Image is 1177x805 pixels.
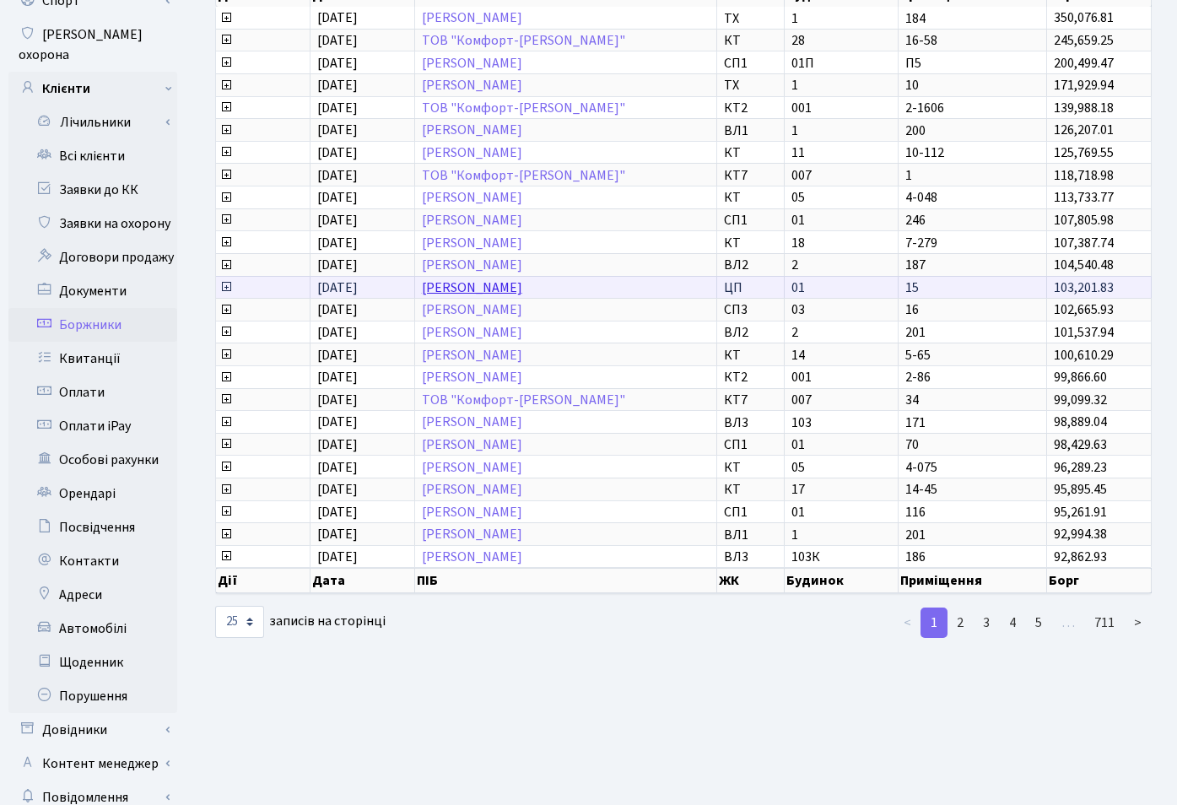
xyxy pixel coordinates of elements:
span: [DATE] [317,435,358,454]
span: 05 [791,461,891,474]
a: Щоденник [8,646,177,679]
span: 01 [791,438,891,451]
a: Всі клієнти [8,139,177,173]
span: ТХ [724,12,777,25]
span: КТ [724,191,777,204]
span: 186 [905,550,1040,564]
span: [DATE] [317,54,358,73]
span: КТ2 [724,370,777,384]
span: 200 [905,124,1040,138]
span: 104,540.48 [1054,256,1114,274]
a: Договори продажу [8,240,177,274]
span: 1 [791,528,891,542]
a: [PERSON_NAME] [422,548,522,566]
span: 4-075 [905,461,1040,474]
a: Особові рахунки [8,443,177,477]
span: 187 [905,258,1040,272]
span: ТХ [724,78,777,92]
span: 118,718.98 [1054,166,1114,185]
a: [PERSON_NAME] [422,188,522,207]
span: [DATE] [317,234,358,252]
span: 16-58 [905,34,1040,47]
span: [DATE] [317,300,358,319]
a: ТОВ "Комфорт-[PERSON_NAME]" [422,166,625,185]
span: 11 [791,146,891,159]
a: Оплати [8,375,177,409]
span: 10 [905,78,1040,92]
a: [PERSON_NAME] [422,435,522,454]
span: ЦП [724,281,777,294]
span: 007 [791,169,891,182]
span: 99,866.60 [1054,368,1107,386]
span: КТ [724,236,777,250]
span: 99,099.32 [1054,391,1107,409]
span: ВЛ2 [724,326,777,339]
a: Оплати iPay [8,409,177,443]
a: [PERSON_NAME] [422,458,522,477]
span: [DATE] [317,346,358,365]
a: Довідники [8,713,177,747]
span: [DATE] [317,99,358,117]
span: [DATE] [317,188,358,207]
a: [PERSON_NAME] [422,9,522,28]
a: ТОВ "Комфорт-[PERSON_NAME]" [422,31,625,50]
span: 03 [791,303,891,316]
a: Посвідчення [8,511,177,544]
a: Документи [8,274,177,308]
span: 107,805.98 [1054,211,1114,230]
span: 201 [905,326,1040,339]
span: 05 [791,191,891,204]
a: [PERSON_NAME] [422,54,522,73]
a: Автомобілі [8,612,177,646]
span: 100,610.29 [1054,346,1114,365]
th: ЖК [717,568,785,593]
span: 116 [905,505,1040,519]
span: ВЛ3 [724,550,777,564]
th: Дата [310,568,415,593]
span: 139,988.18 [1054,99,1114,117]
span: 2-86 [905,370,1040,384]
span: 350,076.81 [1054,9,1114,28]
span: 246 [905,213,1040,227]
span: [DATE] [317,31,358,50]
span: [DATE] [317,413,358,432]
a: Боржники [8,308,177,342]
span: 001 [791,101,891,115]
span: 103,201.83 [1054,278,1114,297]
span: 107,387.74 [1054,234,1114,252]
span: [DATE] [317,256,358,274]
a: Орендарі [8,477,177,511]
th: ПІБ [415,568,718,593]
a: [PERSON_NAME] [422,122,522,140]
span: [DATE] [317,9,358,28]
a: Контакти [8,544,177,578]
a: 4 [999,608,1026,638]
select: записів на сторінці [215,606,264,638]
a: [PERSON_NAME] [422,323,522,342]
span: 171 [905,416,1040,430]
span: 96,289.23 [1054,458,1107,477]
span: 101,537.94 [1054,323,1114,342]
a: Заявки до КК [8,173,177,207]
a: [PERSON_NAME] [422,76,522,95]
span: 01 [791,505,891,519]
span: 007 [791,393,891,407]
span: П5 [905,57,1040,70]
span: 2-1606 [905,101,1040,115]
span: [DATE] [317,278,358,297]
span: 01П [791,57,891,70]
span: 103 [791,416,891,430]
span: 171,929.94 [1054,76,1114,95]
span: КТ [724,461,777,474]
a: [PERSON_NAME] [422,346,522,365]
span: 102,665.93 [1054,300,1114,319]
span: 16 [905,303,1040,316]
a: 2 [947,608,974,638]
span: 28 [791,34,891,47]
span: 98,889.04 [1054,413,1107,432]
span: КТ [724,146,777,159]
span: 95,895.45 [1054,480,1107,499]
span: 200,499.47 [1054,54,1114,73]
th: Борг [1047,568,1152,593]
a: Контент менеджер [8,747,177,781]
